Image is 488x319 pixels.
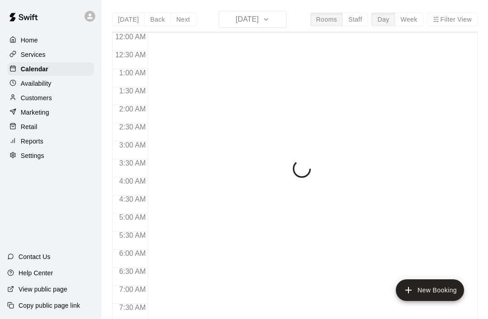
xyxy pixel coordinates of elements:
[21,151,44,160] p: Settings
[117,69,148,77] span: 1:00 AM
[7,106,94,119] a: Marketing
[117,213,148,221] span: 5:00 AM
[21,50,46,59] p: Services
[7,62,94,76] a: Calendar
[7,33,94,47] a: Home
[19,285,67,294] p: View public page
[117,87,148,95] span: 1:30 AM
[117,250,148,257] span: 6:00 AM
[117,304,148,311] span: 7:30 AM
[117,195,148,203] span: 4:30 AM
[113,33,148,41] span: 12:00 AM
[21,79,52,88] p: Availability
[7,91,94,105] a: Customers
[21,137,43,146] p: Reports
[117,286,148,293] span: 7:00 AM
[117,177,148,185] span: 4:00 AM
[7,149,94,162] a: Settings
[396,279,464,301] button: add
[21,108,49,117] p: Marketing
[7,134,94,148] a: Reports
[21,65,48,74] p: Calendar
[19,252,51,261] p: Contact Us
[117,141,148,149] span: 3:00 AM
[117,123,148,131] span: 2:30 AM
[113,51,148,59] span: 12:30 AM
[19,301,80,310] p: Copy public page link
[117,105,148,113] span: 2:00 AM
[7,48,94,61] a: Services
[21,122,38,131] p: Retail
[7,77,94,90] a: Availability
[117,159,148,167] span: 3:30 AM
[117,268,148,275] span: 6:30 AM
[117,231,148,239] span: 5:30 AM
[7,120,94,134] a: Retail
[19,268,53,277] p: Help Center
[21,93,52,102] p: Customers
[21,36,38,45] p: Home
